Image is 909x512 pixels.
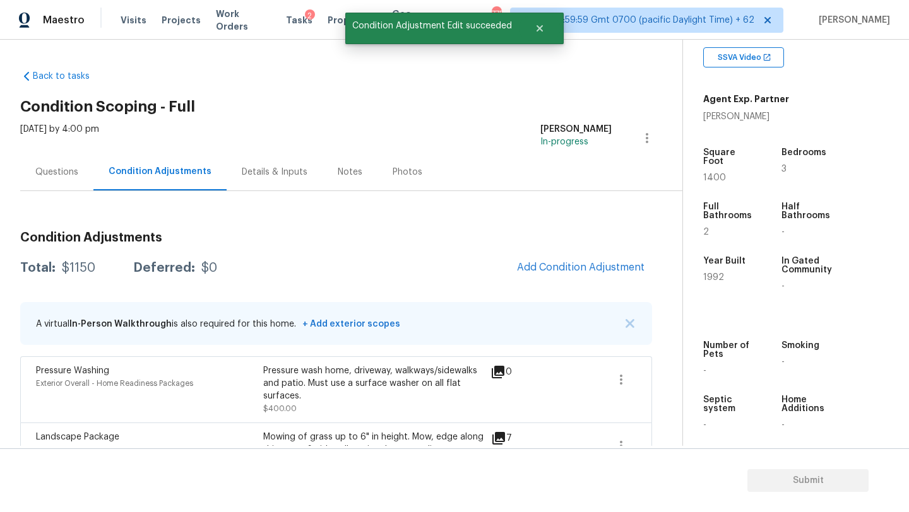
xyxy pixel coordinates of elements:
div: Details & Inputs [242,166,307,178]
button: X Button Icon [624,317,636,330]
button: Close [519,16,561,41]
span: - [781,282,785,291]
span: - [781,228,785,236]
span: Tasks [286,16,312,25]
a: Back to tasks [20,70,141,83]
h5: Square Foot [703,148,757,166]
span: Visits [121,14,146,26]
div: $0 [201,262,217,274]
div: 775 [492,8,501,20]
span: Pressure Washing [36,366,109,375]
div: 0 [490,364,552,380]
span: 3 [781,165,787,173]
h5: Agent Exp. Partner [703,93,789,105]
span: Condition Adjustment Edit succeeded [345,13,519,39]
p: A virtual is also required for this home. [36,318,400,330]
span: - [781,421,785,429]
span: Projects [162,14,201,26]
span: - [781,358,785,366]
h5: Half Bathrooms [781,202,836,220]
div: 2 [305,9,315,22]
span: Exterior Overall - Home Readiness Packages [36,380,193,387]
span: Tamp[…]3:59:59 Gmt 0700 (pacific Daylight Time) + 62 [521,14,754,26]
span: Geo Assignments [392,8,470,33]
h5: Full Bathrooms [703,202,757,220]
img: X Button Icon [626,319,634,328]
h2: Condition Scoping - Full [20,100,682,113]
span: Add Condition Adjustment [517,262,645,273]
div: $1150 [62,262,95,274]
h5: Septic system [703,395,757,413]
h5: In Gated Community [781,257,836,274]
h5: Bedrooms [781,148,826,157]
button: Add Condition Adjustment [509,254,652,281]
span: In-Person Walkthrough [69,320,172,329]
h5: Smoking [781,341,819,350]
span: In-progress [540,137,588,146]
div: Deferred: [133,262,195,274]
h3: Condition Adjustments [20,231,652,244]
div: Photos [393,166,422,178]
span: Landscape Package [36,433,119,441]
span: Work Orders [216,8,271,33]
div: [PERSON_NAME] [703,110,789,123]
h5: Home Additions [781,395,836,413]
span: Maestro [43,14,85,26]
h5: Year Built [703,257,746,265]
div: [PERSON_NAME] [540,123,612,136]
div: [DATE] by 4:00 pm [20,123,99,153]
span: + Add exterior scopes [299,320,400,329]
div: Total: [20,262,56,274]
div: 7 [491,431,552,446]
span: [PERSON_NAME] [814,14,890,26]
img: Open In New Icon [763,53,771,62]
div: Questions [35,166,78,178]
h5: Number of Pets [703,341,757,359]
div: SSVA Video [703,47,784,67]
span: - [703,366,706,375]
span: Properties [328,14,377,26]
span: $400.00 [263,405,297,412]
div: Pressure wash home, driveway, walkways/sidewalks and patio. Must use a surface washer on all flat... [263,364,490,402]
span: 1992 [703,273,724,282]
span: SSVA Video [718,51,766,64]
span: 2 [703,228,709,236]
span: - [703,421,706,429]
div: Notes [338,166,362,178]
div: Condition Adjustments [109,165,211,178]
span: 1400 [703,173,726,182]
